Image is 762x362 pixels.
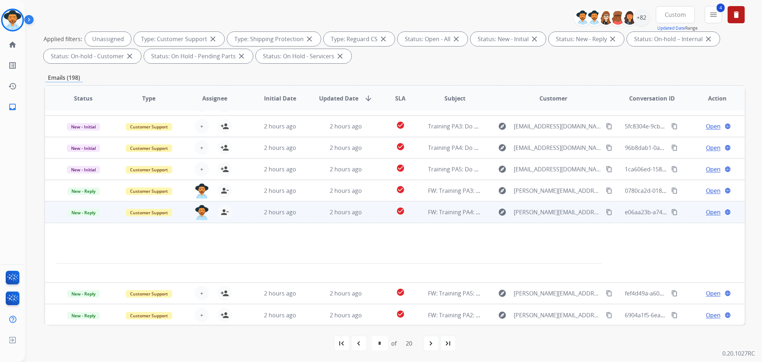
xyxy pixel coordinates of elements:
p: Emails (198) [45,73,83,82]
mat-icon: close [336,52,344,60]
span: 2 hours ago [330,122,362,130]
mat-icon: navigate_next [427,339,435,348]
span: Customer Support [126,209,172,216]
span: SLA [395,94,405,103]
mat-icon: explore [498,122,507,131]
button: + [195,308,209,322]
mat-icon: close [379,35,388,43]
span: Training PA4: Do Not Assign ([PERSON_NAME]) [428,144,553,152]
mat-icon: explore [498,208,507,216]
mat-icon: explore [498,165,507,173]
div: 20 [400,336,418,351]
span: 1ca606ed-158c-4e31-b485-6a319d090e3e [625,165,736,173]
div: of [392,339,397,348]
mat-icon: close [608,35,617,43]
mat-icon: content_copy [671,187,678,194]
span: Customer Support [126,123,172,131]
span: Type [142,94,155,103]
span: Status [74,94,93,103]
mat-icon: close [452,35,460,43]
span: 4 [717,4,725,12]
span: [PERSON_NAME][EMAIL_ADDRESS][DOMAIN_NAME] [514,208,602,216]
mat-icon: content_copy [671,123,678,129]
span: FW: Training PA3: Do Not Assign ([PERSON_NAME]) [428,187,564,195]
mat-icon: delete [732,10,741,19]
span: FW: Training PA2: Do Not Assign ([PERSON_NAME]) [428,311,564,319]
span: 0780ca2d-018d-46ef-9407-c93fdde17a9c [625,187,733,195]
mat-icon: check_circle [396,142,405,151]
span: Open [706,208,721,216]
span: Customer Support [126,312,172,319]
span: 2 hours ago [330,311,362,319]
span: [PERSON_NAME][EMAIL_ADDRESS][DOMAIN_NAME] [514,289,602,298]
mat-icon: menu [709,10,718,19]
mat-icon: explore [498,186,507,195]
mat-icon: close [704,35,713,43]
mat-icon: language [724,145,731,151]
span: New - Initial [67,166,100,173]
div: +82 [633,9,650,26]
mat-icon: language [724,166,731,172]
mat-icon: home [8,40,17,49]
span: Assignee [202,94,227,103]
span: 2 hours ago [264,165,296,173]
span: FW: Training PA4: Do Not Assign ([PERSON_NAME]) [428,208,564,216]
mat-icon: content_copy [606,312,612,318]
button: Updated Date [657,25,685,31]
mat-icon: person_add [220,165,229,173]
mat-icon: person_add [220,289,229,298]
span: [PERSON_NAME][EMAIL_ADDRESS][DOMAIN_NAME] [514,311,602,319]
span: + [200,143,203,152]
mat-icon: last_page [444,339,453,348]
span: 2 hours ago [264,311,296,319]
span: Training PA5: Do Not Assign ([PERSON_NAME]) [428,165,553,173]
div: Status: On-hold - Customer [44,49,141,63]
mat-icon: check_circle [396,121,405,129]
span: 2 hours ago [264,289,296,297]
span: 2 hours ago [330,165,362,173]
span: [EMAIL_ADDRESS][DOMAIN_NAME] [514,165,602,173]
mat-icon: check_circle [396,310,405,318]
span: fef4d49a-a60e-4966-a753-2efeac186c68 [625,289,731,297]
span: Open [706,165,721,173]
button: + [195,162,209,176]
mat-icon: content_copy [606,123,612,129]
span: Range [657,25,698,31]
div: Type: Reguard CS [324,32,395,46]
mat-icon: close [125,52,134,60]
button: + [195,141,209,155]
mat-icon: content_copy [606,187,612,194]
span: 2 hours ago [330,289,362,297]
span: Open [706,122,721,131]
mat-icon: check_circle [396,164,405,172]
button: Custom [656,6,695,23]
mat-icon: arrow_downward [364,94,373,103]
div: Unassigned [85,32,131,46]
mat-icon: content_copy [671,166,678,172]
span: 96b8dab1-0a94-4c0c-a7a7-7cd8ecfe62cb [625,144,734,152]
mat-icon: content_copy [671,209,678,215]
mat-icon: language [724,290,731,297]
span: New - Initial [67,123,100,131]
mat-icon: person_add [220,122,229,131]
span: Open [706,186,721,195]
span: 2 hours ago [264,208,296,216]
span: + [200,289,203,298]
mat-icon: inbox [8,103,17,111]
span: New - Initial [67,145,100,152]
button: + [195,286,209,300]
span: Open [706,143,721,152]
mat-icon: close [305,35,314,43]
p: 0.20.1027RC [722,349,755,358]
button: + [195,119,209,133]
div: Status: New - Initial [470,32,546,46]
span: 2 hours ago [264,122,296,130]
span: 2 hours ago [264,144,296,152]
mat-icon: language [724,312,731,318]
mat-icon: content_copy [606,166,612,172]
span: Customer Support [126,187,172,195]
div: Type: Customer Support [134,32,224,46]
span: [EMAIL_ADDRESS][DOMAIN_NAME] [514,143,602,152]
mat-icon: language [724,123,731,129]
span: Custom [665,13,686,16]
